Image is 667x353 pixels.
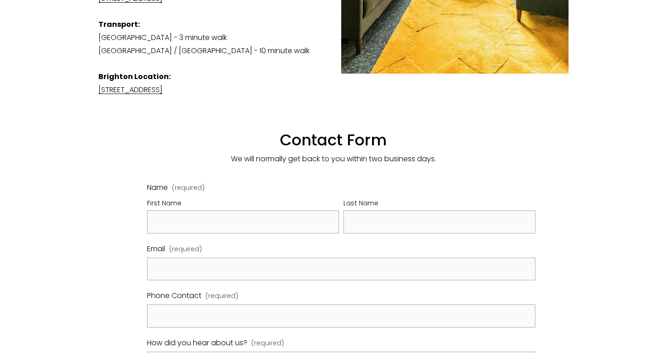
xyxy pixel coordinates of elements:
[147,289,201,303] span: Phone Contact
[98,153,569,166] p: We will normally get back to you within two business days.
[147,181,168,194] span: Name
[169,244,202,255] span: (required)
[206,290,238,302] span: (required)
[98,85,162,95] a: [STREET_ADDRESS]
[98,19,140,30] strong: Transport:
[251,338,284,349] span: (required)
[343,198,535,210] div: Last Name
[98,111,569,150] h1: Contact Form
[147,198,339,210] div: First Name
[98,71,171,82] strong: Brighton Location:
[147,337,247,350] span: How did you hear about us?
[172,184,205,191] span: (required)
[147,243,165,256] span: Email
